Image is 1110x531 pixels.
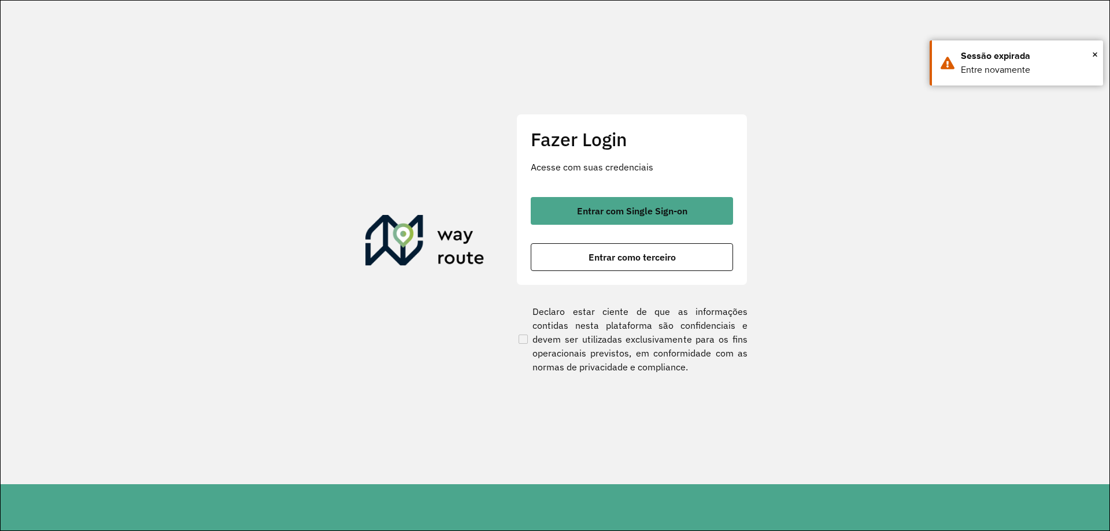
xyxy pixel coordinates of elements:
span: Entrar como terceiro [589,252,676,262]
label: Declaro estar ciente de que as informações contidas nesta plataforma são confidenciais e devem se... [516,305,748,374]
div: Entre novamente [961,63,1094,77]
button: Close [1092,46,1098,63]
button: button [531,243,733,271]
h2: Fazer Login [531,128,733,150]
button: button [531,197,733,225]
span: Entrar com Single Sign-on [577,206,687,216]
span: × [1092,46,1098,63]
img: Roteirizador AmbevTech [365,215,484,270]
div: Sessão expirada [961,49,1094,63]
p: Acesse com suas credenciais [531,160,733,174]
